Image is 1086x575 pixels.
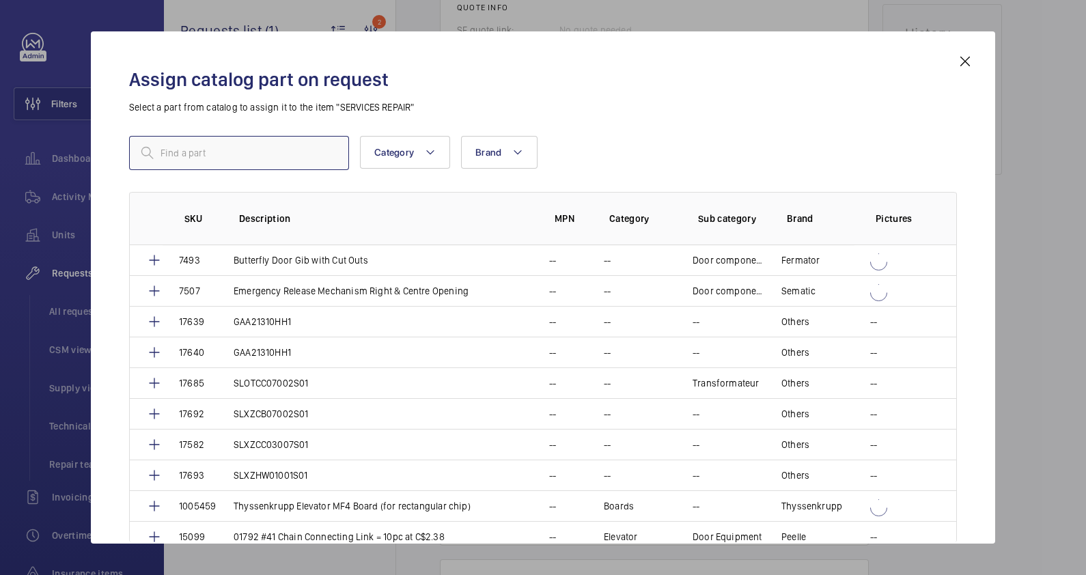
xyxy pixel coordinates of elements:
[234,499,471,513] p: Thyssenkrupp Elevator MF4 Board (for rectangular chip)
[234,407,309,421] p: SLXZCB07002S01
[129,67,957,92] h2: Assign catalog part on request
[604,253,611,267] p: --
[870,407,877,421] p: --
[781,346,809,359] p: Others
[129,136,349,170] input: Find a part
[870,315,877,328] p: --
[461,136,538,169] button: Brand
[239,212,533,225] p: Description
[604,468,611,482] p: --
[179,438,204,451] p: 17582
[693,407,699,421] p: --
[870,530,877,544] p: --
[698,212,765,225] p: Sub category
[234,315,291,328] p: GAA21310HH1
[609,212,676,225] p: Category
[693,376,760,390] p: Transformateur
[693,438,699,451] p: --
[234,376,309,390] p: SLOTCC07002S01
[787,212,854,225] p: Brand
[693,284,765,298] p: Door components
[693,530,762,544] p: Door Equipment
[360,136,450,169] button: Category
[179,315,204,328] p: 17639
[870,438,877,451] p: --
[549,438,556,451] p: --
[549,346,556,359] p: --
[549,253,556,267] p: --
[781,253,820,267] p: Fermator
[549,376,556,390] p: --
[604,376,611,390] p: --
[870,346,877,359] p: --
[234,468,308,482] p: SLXZHW01001S01
[475,147,501,158] span: Brand
[693,253,765,267] p: Door components
[549,284,556,298] p: --
[234,438,309,451] p: SLXZCC03007S01
[693,315,699,328] p: --
[604,438,611,451] p: --
[876,212,929,225] p: Pictures
[549,315,556,328] p: --
[179,530,205,544] p: 15099
[179,468,204,482] p: 17693
[184,212,217,225] p: SKU
[549,499,556,513] p: --
[781,376,809,390] p: Others
[693,499,699,513] p: --
[234,284,469,298] p: Emergency Release Mechanism Right & Centre Opening
[179,253,200,267] p: 7493
[555,212,587,225] p: MPN
[781,284,816,298] p: Sematic
[781,315,809,328] p: Others
[234,530,445,544] p: 01792 #41 Chain Connecting Link = 10pc at C$2.38
[604,315,611,328] p: --
[179,284,200,298] p: 7507
[604,499,634,513] p: Boards
[781,438,809,451] p: Others
[549,468,556,482] p: --
[604,530,637,544] p: Elevator
[781,407,809,421] p: Others
[179,376,204,390] p: 17685
[604,407,611,421] p: --
[604,284,611,298] p: --
[781,499,842,513] p: Thyssenkrupp
[234,346,291,359] p: GAA21310HH1
[179,499,216,513] p: 1005459
[129,100,957,114] p: Select a part from catalog to assign it to the item "SERVICES REPAIR"
[693,468,699,482] p: --
[179,407,204,421] p: 17692
[374,147,414,158] span: Category
[549,407,556,421] p: --
[604,346,611,359] p: --
[693,346,699,359] p: --
[870,468,877,482] p: --
[234,253,368,267] p: Butterfly Door Gib with Cut Outs
[549,530,556,544] p: --
[781,468,809,482] p: Others
[870,376,877,390] p: --
[781,530,806,544] p: Peelle
[179,346,204,359] p: 17640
